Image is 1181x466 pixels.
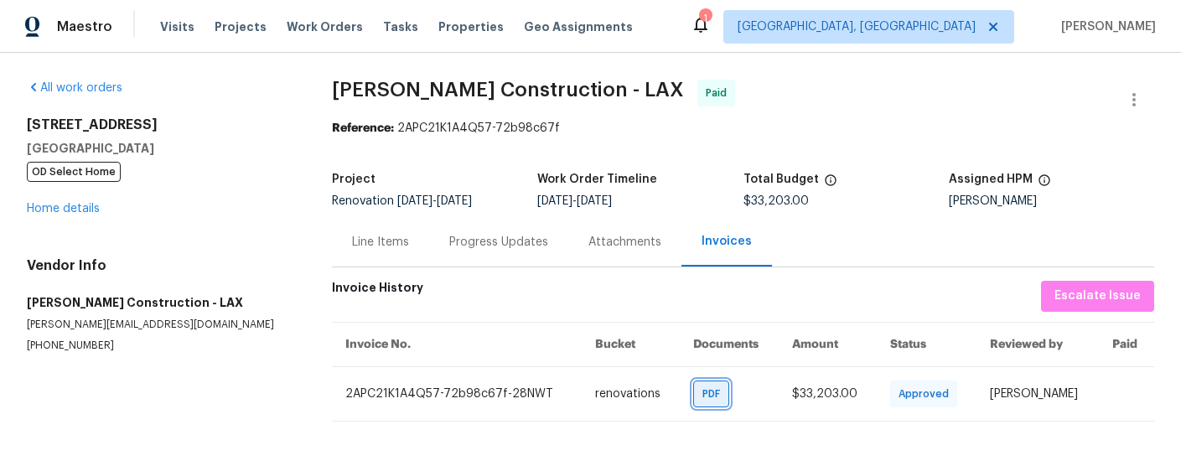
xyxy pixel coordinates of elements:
[1099,322,1154,366] th: Paid
[706,85,733,101] span: Paid
[582,366,680,421] td: renovations
[438,18,504,35] span: Properties
[27,82,122,94] a: All work orders
[537,195,572,207] span: [DATE]
[792,388,857,400] span: $33,203.00
[1038,173,1051,195] span: The hpm assigned to this work order.
[332,80,684,100] span: [PERSON_NAME] Construction - LAX
[976,322,1099,366] th: Reviewed by
[437,195,472,207] span: [DATE]
[27,294,292,311] h5: [PERSON_NAME] Construction - LAX
[537,195,612,207] span: -
[588,234,661,251] div: Attachments
[1041,281,1154,312] button: Escalate Issue
[57,18,112,35] span: Maestro
[537,173,657,185] h5: Work Order Timeline
[949,195,1154,207] div: [PERSON_NAME]
[743,195,809,207] span: $33,203.00
[1054,286,1141,307] span: Escalate Issue
[680,322,778,366] th: Documents
[949,173,1033,185] h5: Assigned HPM
[1054,18,1156,35] span: [PERSON_NAME]
[899,386,956,402] span: Approved
[215,18,267,35] span: Projects
[779,322,877,366] th: Amount
[160,18,194,35] span: Visits
[27,257,292,274] h4: Vendor Info
[397,195,433,207] span: [DATE]
[332,195,472,207] span: Renovation
[524,18,633,35] span: Geo Assignments
[702,233,752,250] div: Invoices
[332,173,376,185] h5: Project
[332,322,582,366] th: Invoice No.
[27,140,292,157] h5: [GEOGRAPHIC_DATA]
[332,120,1154,137] div: 2APC21K1A4Q57-72b98c67f
[27,116,292,133] h2: [STREET_ADDRESS]
[27,162,121,182] span: OD Select Home
[577,195,612,207] span: [DATE]
[824,173,837,195] span: The total cost of line items that have been proposed by Opendoor. This sum includes line items th...
[397,195,472,207] span: -
[352,234,409,251] div: Line Items
[699,10,711,27] div: 1
[332,281,423,303] h6: Invoice History
[27,203,100,215] a: Home details
[449,234,548,251] div: Progress Updates
[582,322,680,366] th: Bucket
[702,386,727,402] span: PDF
[332,122,394,134] b: Reference:
[27,318,292,332] p: [PERSON_NAME][EMAIL_ADDRESS][DOMAIN_NAME]
[693,381,729,407] div: PDF
[877,322,976,366] th: Status
[738,18,976,35] span: [GEOGRAPHIC_DATA], [GEOGRAPHIC_DATA]
[287,18,363,35] span: Work Orders
[332,366,582,421] td: 2APC21K1A4Q57-72b98c67f-28NWT
[383,21,418,33] span: Tasks
[743,173,819,185] h5: Total Budget
[976,366,1099,421] td: [PERSON_NAME]
[27,339,292,353] p: [PHONE_NUMBER]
